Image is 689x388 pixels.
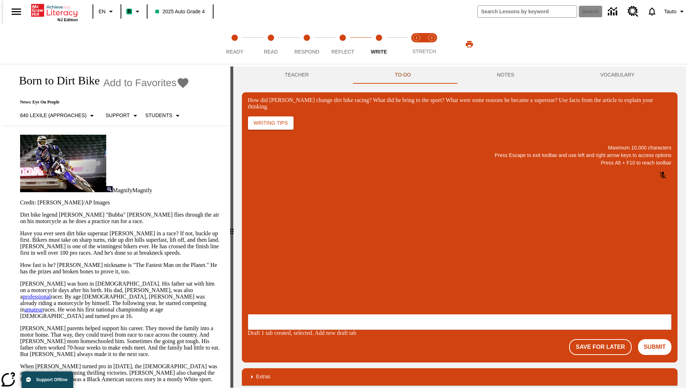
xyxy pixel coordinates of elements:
[132,187,152,193] span: Magnify
[20,135,106,192] img: Motocross racer James Stewart flies through the air on his dirt bike.
[358,24,400,64] button: Write step 5 of 5
[643,2,661,21] a: Notifications
[557,66,678,84] button: VOCABULARY
[57,18,78,22] span: NJ Edition
[20,325,222,357] p: [PERSON_NAME] parents helped support his career. They moved the family into a motor home. That wa...
[416,36,417,40] text: 1
[103,109,142,122] button: Scaffolds, Support
[248,116,294,130] button: Writing Tips
[99,8,106,15] span: EN
[23,294,51,300] a: professional
[248,159,671,167] p: Press Alt + F10 to reach toolbar
[20,199,222,206] p: Credit: [PERSON_NAME]/AP Images
[20,262,222,275] p: How fast is he? [PERSON_NAME] nickname is "The Fastest Man on the Planet." He has the prizes and ...
[113,187,132,193] span: Magnify
[248,152,671,159] p: Press Escape to exit toolbar and use left and right arrow keys to access options
[478,6,577,17] input: search field
[106,186,113,192] img: Magnify
[256,373,271,380] p: Extras
[3,66,230,384] div: reading
[352,66,454,84] button: TO-DO
[569,339,631,355] button: Save For Later
[42,370,64,376] a: sensation
[661,5,689,18] button: Profile/Settings
[286,24,328,64] button: Respond step 3 of 5
[11,100,189,105] p: News: Eye On People
[242,66,352,84] button: Teacher
[11,74,100,87] h1: Born to Dirt Bike
[127,7,131,16] span: B
[3,6,105,19] body: How did Stewart change dirt bike racing? What did he bring to the sport? What were some reasons h...
[248,144,671,152] p: Maximum 10,000 characters
[20,212,222,225] p: Dirt bike legend [PERSON_NAME] "Bubba" [PERSON_NAME] flies through the air on his motorcycle as h...
[22,371,73,388] button: Support Offline
[638,339,671,355] button: Submit
[248,330,671,336] div: Draft 1 tab created, selected. Add new draft tab
[458,38,481,51] button: Print
[604,2,623,22] a: Data Center
[20,112,86,119] p: 640 Lexile (Approaches)
[31,3,78,22] div: Home
[103,77,177,89] span: Add to Favorites
[226,49,243,55] span: Ready
[412,48,436,54] span: STRETCH
[106,112,130,119] p: Support
[242,368,678,385] div: Extras
[20,281,222,319] p: [PERSON_NAME] was born in [DEMOGRAPHIC_DATA]. His father sat with him on a motorcycle days after ...
[155,8,205,15] span: 2025 Auto Grade 4
[3,6,105,19] p: One change [PERSON_NAME] brought to dirt bike racing was…
[421,24,442,64] button: Stretch Respond step 2 of 2
[248,97,671,110] div: How did [PERSON_NAME] change dirt bike racing? What did he bring to the sport? What were some rea...
[36,377,67,382] span: Support Offline
[17,109,99,122] button: Select Lexile, 640 Lexile (Approaches)
[24,306,43,313] a: amateur
[406,24,427,64] button: Stretch Read step 1 of 2
[123,5,145,18] button: Boost Class color is mint green. Change class color
[623,2,643,21] a: Resource Center, Will open in new tab
[95,5,118,18] button: Language: EN, Select a language
[242,66,678,84] div: Instructional Panel Tabs
[230,66,233,388] div: Press Enter or Spacebar and then press right and left arrow keys to move the slider
[322,24,364,64] button: Reflect step 4 of 5
[454,66,557,84] button: NOTES
[103,77,189,89] button: Add to Favorites - Born to Dirt Bike
[264,49,278,55] span: Read
[431,36,432,40] text: 2
[250,24,291,64] button: Read step 2 of 5
[6,1,27,22] button: Open side menu
[20,363,222,383] p: When [PERSON_NAME] turned pro in [DATE], the [DEMOGRAPHIC_DATA] was an instant , winning thrillin...
[654,167,671,184] button: Click to activate and allow voice recognition
[294,49,319,55] span: Respond
[332,49,355,55] span: Reflect
[664,8,676,15] span: Tauto
[20,230,222,256] p: Have you ever seen dirt bike superstar [PERSON_NAME] in a race? If not, buckle up first. Bikers m...
[371,49,387,55] span: Write
[145,112,172,119] p: Students
[233,66,686,388] div: activity
[142,109,185,122] button: Select Student
[214,24,256,64] button: Ready step 1 of 5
